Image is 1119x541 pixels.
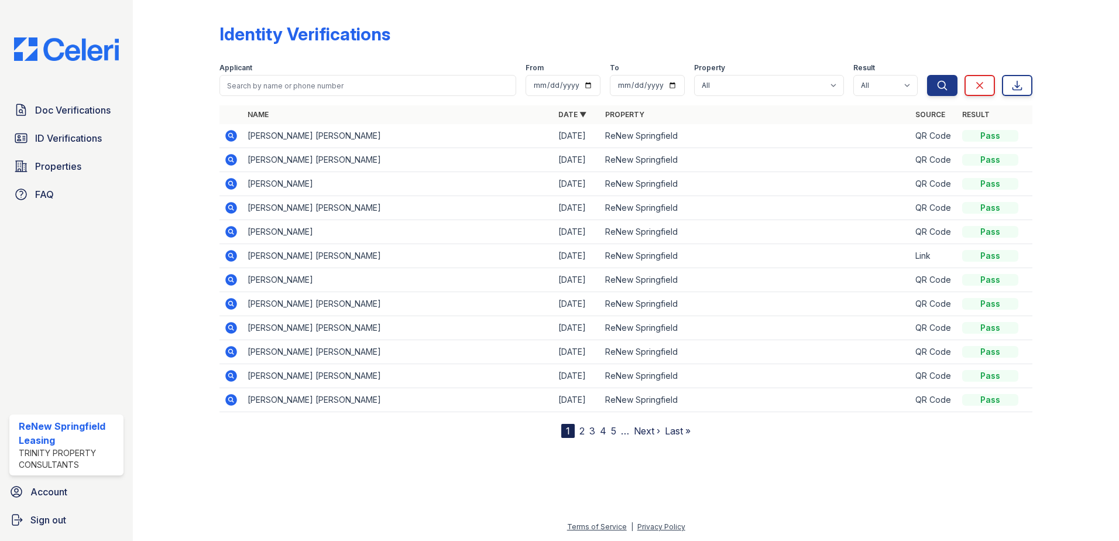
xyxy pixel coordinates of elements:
a: 5 [611,425,616,437]
td: ReNew Springfield [600,268,911,292]
td: [DATE] [554,196,600,220]
div: Pass [962,130,1018,142]
div: 1 [561,424,575,438]
td: ReNew Springfield [600,220,911,244]
td: ReNew Springfield [600,316,911,340]
a: Name [248,110,269,119]
td: [PERSON_NAME] [PERSON_NAME] [243,244,554,268]
td: [PERSON_NAME] [PERSON_NAME] [243,124,554,148]
div: Pass [962,322,1018,334]
a: Result [962,110,990,119]
td: QR Code [911,172,957,196]
td: [PERSON_NAME] [PERSON_NAME] [243,196,554,220]
a: Privacy Policy [637,522,685,531]
a: 2 [579,425,585,437]
label: Applicant [219,63,252,73]
div: Pass [962,298,1018,310]
td: ReNew Springfield [600,148,911,172]
a: Source [915,110,945,119]
td: QR Code [911,268,957,292]
a: Next › [634,425,660,437]
td: QR Code [911,148,957,172]
td: ReNew Springfield [600,124,911,148]
td: [PERSON_NAME] [243,220,554,244]
td: ReNew Springfield [600,364,911,388]
td: [DATE] [554,124,600,148]
span: Sign out [30,513,66,527]
td: ReNew Springfield [600,292,911,316]
td: [DATE] [554,388,600,412]
a: FAQ [9,183,123,206]
div: ReNew Springfield Leasing [19,419,119,447]
td: ReNew Springfield [600,196,911,220]
div: Pass [962,346,1018,358]
td: [PERSON_NAME] [PERSON_NAME] [243,148,554,172]
td: [PERSON_NAME] [PERSON_NAME] [243,388,554,412]
a: Sign out [5,508,128,532]
label: To [610,63,619,73]
img: CE_Logo_Blue-a8612792a0a2168367f1c8372b55b34899dd931a85d93a1a3d3e32e68fde9ad4.png [5,37,128,61]
div: Pass [962,250,1018,262]
td: [DATE] [554,364,600,388]
div: Identity Verifications [219,23,390,44]
td: ReNew Springfield [600,340,911,364]
div: Pass [962,394,1018,406]
a: Terms of Service [567,522,627,531]
div: | [631,522,633,531]
div: Pass [962,370,1018,382]
td: [PERSON_NAME] [PERSON_NAME] [243,292,554,316]
span: ID Verifications [35,131,102,145]
td: ReNew Springfield [600,172,911,196]
a: Last » [665,425,691,437]
span: FAQ [35,187,54,201]
td: [DATE] [554,172,600,196]
td: Link [911,244,957,268]
td: QR Code [911,292,957,316]
td: ReNew Springfield [600,388,911,412]
td: QR Code [911,388,957,412]
td: [DATE] [554,340,600,364]
div: Pass [962,226,1018,238]
div: Pass [962,178,1018,190]
td: ReNew Springfield [600,244,911,268]
div: Pass [962,154,1018,166]
a: Account [5,480,128,504]
a: ID Verifications [9,126,123,150]
a: Properties [9,155,123,178]
a: Property [605,110,644,119]
div: Pass [962,274,1018,286]
label: Property [694,63,725,73]
td: [DATE] [554,244,600,268]
td: [DATE] [554,316,600,340]
td: [DATE] [554,292,600,316]
td: [PERSON_NAME] [243,268,554,292]
div: Pass [962,202,1018,214]
a: 4 [600,425,606,437]
span: Doc Verifications [35,103,111,117]
td: [PERSON_NAME] [PERSON_NAME] [243,316,554,340]
span: Account [30,485,67,499]
a: 3 [589,425,595,437]
label: From [526,63,544,73]
label: Result [853,63,875,73]
td: QR Code [911,340,957,364]
td: QR Code [911,196,957,220]
div: Trinity Property Consultants [19,447,119,471]
input: Search by name or phone number [219,75,516,96]
td: [PERSON_NAME] [243,172,554,196]
td: [DATE] [554,220,600,244]
td: [PERSON_NAME] [PERSON_NAME] [243,340,554,364]
td: [DATE] [554,268,600,292]
a: Doc Verifications [9,98,123,122]
a: Date ▼ [558,110,586,119]
td: [PERSON_NAME] [PERSON_NAME] [243,364,554,388]
td: QR Code [911,364,957,388]
td: QR Code [911,220,957,244]
span: Properties [35,159,81,173]
td: QR Code [911,316,957,340]
span: … [621,424,629,438]
td: QR Code [911,124,957,148]
td: [DATE] [554,148,600,172]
